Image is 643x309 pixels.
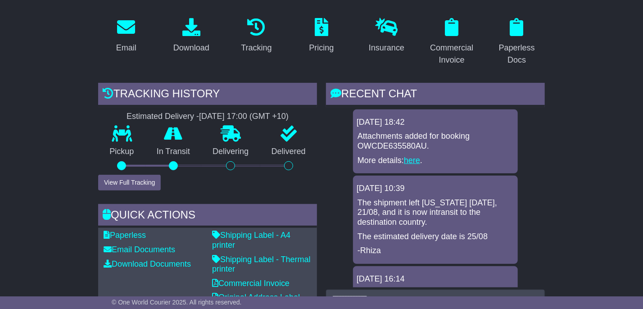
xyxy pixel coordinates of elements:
[104,231,146,240] a: Paperless
[430,42,474,66] div: Commercial Invoice
[212,293,300,302] a: Original Address Label
[357,118,514,127] div: [DATE] 18:42
[489,15,545,69] a: Paperless Docs
[104,245,175,254] a: Email Documents
[98,112,317,122] div: Estimated Delivery -
[112,299,242,306] span: © One World Courier 2025. All rights reserved.
[358,232,513,242] p: The estimated delivery date is 25/08
[212,231,290,250] a: Shipping Label - A4 printer
[110,15,142,57] a: Email
[404,156,420,165] a: here
[309,42,334,54] div: Pricing
[98,204,317,228] div: Quick Actions
[369,42,404,54] div: Insurance
[424,15,480,69] a: Commercial Invoice
[173,42,209,54] div: Download
[358,132,513,151] p: Attachments added for booking OWCDE635580AU.
[260,147,317,157] p: Delivered
[98,83,317,107] div: Tracking history
[212,279,290,288] a: Commercial Invoice
[357,274,514,284] div: [DATE] 16:14
[212,255,311,274] a: Shipping Label - Thermal printer
[168,15,215,57] a: Download
[98,175,161,191] button: View Full Tracking
[98,147,145,157] p: Pickup
[494,42,539,66] div: Paperless Docs
[145,147,202,157] p: In Transit
[358,156,513,166] p: More details: .
[201,147,260,157] p: Delivering
[303,15,340,57] a: Pricing
[357,184,514,194] div: [DATE] 10:39
[199,112,289,122] div: [DATE] 17:00 (GMT +10)
[235,15,277,57] a: Tracking
[241,42,272,54] div: Tracking
[104,259,191,268] a: Download Documents
[363,15,410,57] a: Insurance
[358,246,513,256] p: -Rhiza
[116,42,136,54] div: Email
[358,198,513,227] p: The shipment left [US_STATE] [DATE], 21/08, and it is now intransit to the destination country.
[326,83,545,107] div: RECENT CHAT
